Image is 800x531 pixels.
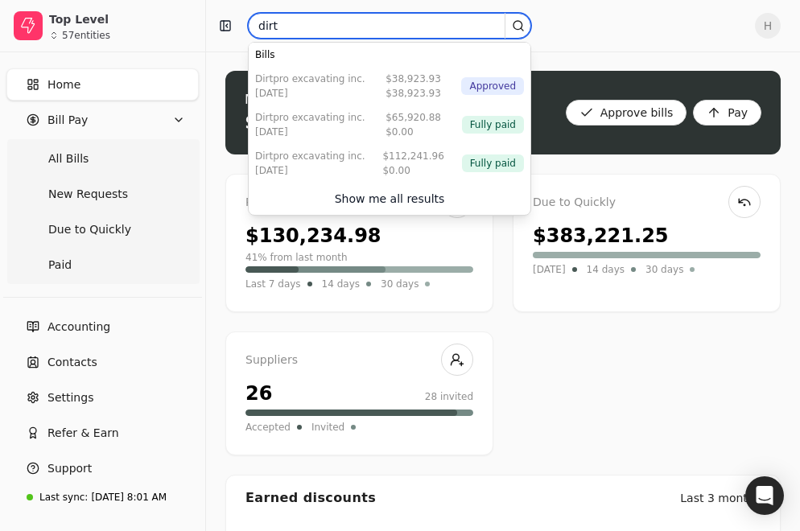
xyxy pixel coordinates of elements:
[6,452,199,484] button: Support
[48,257,72,274] span: Paid
[249,43,530,183] div: Suggestions
[470,117,516,132] span: Fully paid
[245,379,272,408] div: 26
[255,163,365,178] div: [DATE]
[745,476,784,515] div: Open Intercom Messenger
[386,125,441,139] div: $0.00
[382,149,443,163] div: $112,241.96
[469,79,516,93] span: Approved
[47,354,97,371] span: Contacts
[47,460,92,477] span: Support
[47,112,88,129] span: Bill Pay
[255,110,365,125] div: DirtPro Excavating Inc.
[47,319,110,335] span: Accounting
[6,68,199,101] a: Home
[47,76,80,93] span: Home
[382,163,443,178] div: $0.00
[533,221,669,250] div: $383,221.25
[10,142,196,175] a: All Bills
[680,490,761,507] div: Last 3 months
[48,150,89,167] span: All Bills
[322,276,360,292] span: 14 days
[6,417,199,449] button: Refer & Earn
[248,13,531,39] input: Search
[245,109,306,135] div: $0.00
[252,186,527,212] button: Show me all results
[645,261,683,278] span: 30 days
[255,149,365,163] div: DirtPro Excavating Inc.
[245,90,353,109] div: Money saved
[245,419,291,435] span: Accepted
[245,194,473,212] div: Pending Requests
[91,490,167,504] div: [DATE] 8:01 AM
[10,178,196,210] a: New Requests
[255,86,365,101] div: [DATE]
[245,250,348,265] div: 41% from last month
[533,261,566,278] span: [DATE]
[533,194,761,212] div: Due to Quickly
[48,186,128,203] span: New Requests
[386,72,441,86] div: $38,923.93
[47,389,93,406] span: Settings
[386,86,441,101] div: $38,923.93
[335,191,445,208] div: Show me all results
[311,419,344,435] span: Invited
[10,249,196,281] a: Paid
[49,11,192,27] div: Top Level
[62,31,110,40] div: 57 entities
[693,100,761,126] button: Pay
[587,261,625,278] span: 14 days
[425,389,473,404] div: 28 invited
[39,490,88,504] div: Last sync:
[470,156,516,171] span: Fully paid
[255,72,365,86] div: DirtPro Excavating Inc.
[6,104,199,136] button: Bill Pay
[255,125,365,139] div: [DATE]
[245,352,473,369] div: Suppliers
[566,100,687,126] button: Approve bills
[48,221,131,238] span: Due to Quickly
[6,381,199,414] a: Settings
[10,213,196,245] a: Due to Quickly
[6,483,199,512] a: Last sync:[DATE] 8:01 AM
[6,346,199,378] a: Contacts
[245,488,376,508] div: Earned discounts
[245,221,381,250] div: $130,234.98
[386,110,441,125] div: $65,920.88
[245,276,301,292] span: Last 7 days
[381,276,419,292] span: 30 days
[755,13,781,39] button: H
[249,43,530,67] div: Bills
[47,425,119,442] span: Refer & Earn
[6,311,199,343] a: Accounting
